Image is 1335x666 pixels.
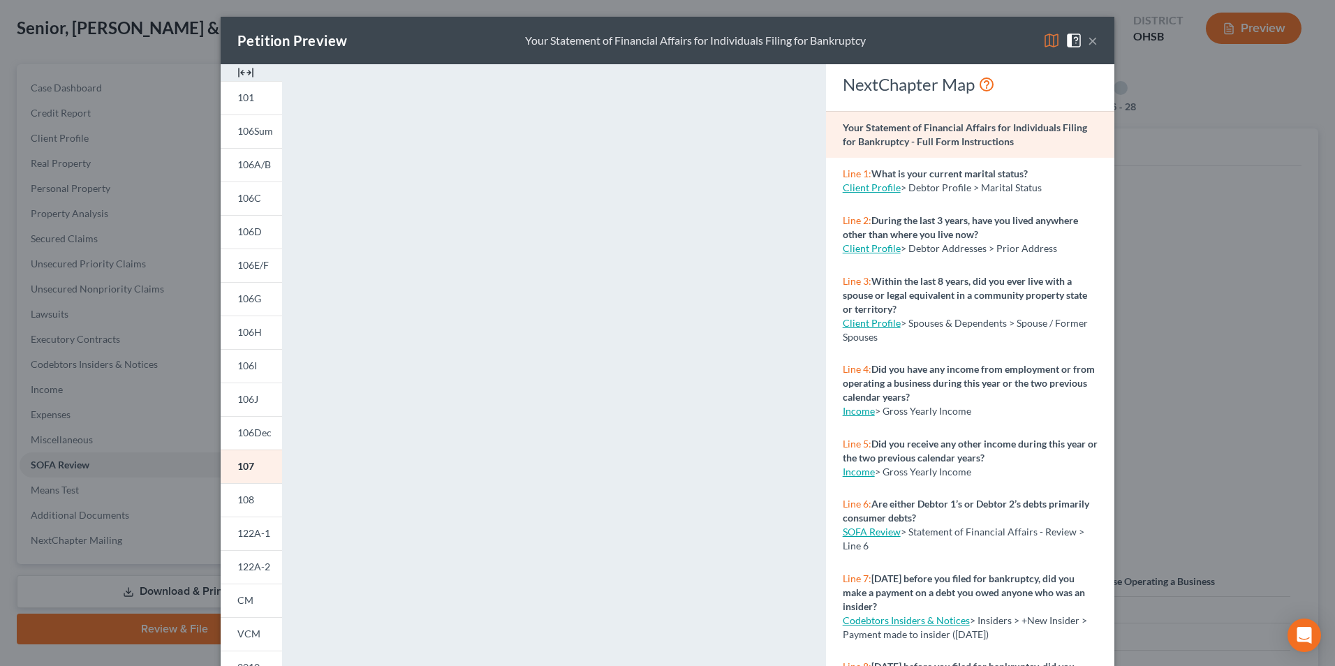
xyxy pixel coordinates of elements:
[221,383,282,416] a: 106J
[843,498,1089,524] strong: Are either Debtor 1’s or Debtor 2’s debts primarily consumer debts?
[843,363,871,375] span: Line 4:
[843,526,1084,552] span: > Statement of Financial Affairs - Review > Line 6
[1043,32,1060,49] img: map-eea8200ae884c6f1103ae1953ef3d486a96c86aabb227e865a55264e3737af1f.svg
[843,466,875,478] a: Income
[237,594,253,606] span: CM
[1288,619,1321,652] div: Open Intercom Messenger
[221,316,282,349] a: 106H
[875,405,971,417] span: > Gross Yearly Income
[237,561,270,572] span: 122A-2
[237,91,254,103] span: 101
[221,148,282,182] a: 106A/B
[237,527,270,539] span: 122A-1
[843,498,871,510] span: Line 6:
[843,317,901,329] a: Client Profile
[237,494,254,505] span: 108
[1065,32,1082,49] img: help-close-5ba153eb36485ed6c1ea00a893f15db1cb9b99d6cae46e1a8edb6c62d00a1a76.svg
[237,158,271,170] span: 106A/B
[237,628,260,639] span: VCM
[843,275,1087,315] strong: Within the last 8 years, did you ever live with a spouse or legal equivalent in a community prope...
[843,73,1098,96] div: NextChapter Map
[237,64,254,81] img: expand-e0f6d898513216a626fdd78e52531dac95497ffd26381d4c15ee2fc46db09dca.svg
[237,360,257,371] span: 106I
[237,31,347,50] div: Petition Preview
[843,363,1095,403] strong: Did you have any income from employment or from operating a business during this year or the two ...
[237,125,273,137] span: 106Sum
[843,572,1085,612] strong: [DATE] before you filed for bankruptcy, did you make a payment on a debt you owed anyone who was ...
[237,460,254,472] span: 107
[843,242,901,254] a: Client Profile
[843,214,871,226] span: Line 2:
[237,192,261,204] span: 106C
[843,614,970,626] a: Codebtors Insiders & Notices
[843,275,871,287] span: Line 3:
[221,81,282,114] a: 101
[875,466,971,478] span: > Gross Yearly Income
[221,517,282,550] a: 122A-1
[221,349,282,383] a: 106I
[221,215,282,249] a: 106D
[843,526,901,538] a: SOFA Review
[1088,32,1098,49] button: ×
[221,416,282,450] a: 106Dec
[525,33,866,49] div: Your Statement of Financial Affairs for Individuals Filing for Bankruptcy
[843,438,871,450] span: Line 5:
[901,182,1042,193] span: > Debtor Profile > Marital Status
[843,405,875,417] a: Income
[221,450,282,483] a: 107
[843,614,1087,640] span: > Insiders > +New Insider > Payment made to insider ([DATE])
[843,121,1087,147] strong: Your Statement of Financial Affairs for Individuals Filing for Bankruptcy - Full Form Instructions
[221,114,282,148] a: 106Sum
[237,225,262,237] span: 106D
[237,427,272,438] span: 106Dec
[221,617,282,651] a: VCM
[221,249,282,282] a: 106E/F
[237,259,269,271] span: 106E/F
[843,182,901,193] a: Client Profile
[843,168,871,179] span: Line 1:
[901,242,1057,254] span: > Debtor Addresses > Prior Address
[843,572,871,584] span: Line 7:
[221,282,282,316] a: 106G
[237,393,258,405] span: 106J
[221,584,282,617] a: CM
[237,293,261,304] span: 106G
[237,326,262,338] span: 106H
[221,182,282,215] a: 106C
[843,317,1088,343] span: > Spouses & Dependents > Spouse / Former Spouses
[843,438,1098,464] strong: Did you receive any other income during this year or the two previous calendar years?
[871,168,1028,179] strong: What is your current marital status?
[221,483,282,517] a: 108
[221,550,282,584] a: 122A-2
[843,214,1078,240] strong: During the last 3 years, have you lived anywhere other than where you live now?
